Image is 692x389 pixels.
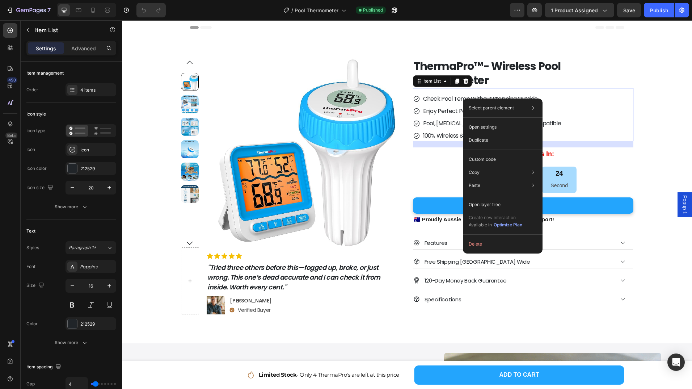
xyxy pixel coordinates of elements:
[26,362,63,372] div: Item spacing
[469,182,480,189] p: Paste
[55,203,88,210] div: Show more
[551,7,598,14] span: 1 product assigned
[63,218,72,227] button: Carousel Next Arrow
[26,281,46,290] div: Size
[26,183,55,193] div: Icon size
[26,336,116,349] button: Show more
[108,277,149,284] p: [PERSON_NAME]
[291,7,293,14] span: /
[429,149,446,158] div: 24
[301,111,439,120] p: 100% Wireless & Accurate Readings
[136,3,166,17] div: Undo/Redo
[80,147,114,153] div: Icon
[80,264,114,270] div: Poppins
[26,165,47,172] div: Icon color
[85,276,103,294] img: gempages_562394075668415499-1c864dae-72dc-4e56-91cf-aaaea3abb3ca.jpg
[303,218,326,227] p: Features
[26,87,38,93] div: Order
[469,169,480,176] p: Copy
[469,214,523,221] p: Create new interaction
[356,161,367,170] p: Hour
[137,351,175,358] strong: Limited Stock
[466,238,540,251] button: Delete
[137,351,277,359] p: - Only 4 ThermaPro's are left at this price
[291,38,511,68] h1: ThermaPro™- Wireless Pool Thermometer
[469,124,497,130] p: Open settings
[469,201,501,208] p: Open layer tree
[469,156,496,163] p: Custom code
[617,3,641,17] button: Save
[469,137,488,143] p: Duplicate
[667,354,685,371] div: Open Intercom Messenger
[291,177,511,193] button: ADD TO CART
[623,7,635,13] span: Save
[55,339,88,346] div: Show more
[26,244,39,251] div: Styles
[292,194,511,204] p: 🇦🇺 Proudly Aussie Owned - Local Shipping & Support!
[80,321,114,327] div: 212529
[7,77,17,83] div: 450
[116,287,148,293] p: Verified Buyer
[80,87,114,93] div: 4 items
[303,237,408,246] p: Free Shipping [GEOGRAPHIC_DATA] Wide
[469,105,514,111] p: Select parent element
[429,161,446,170] p: Second
[3,3,54,17] button: 7
[494,222,522,228] div: Optimize Plan
[26,70,64,76] div: Item management
[303,274,339,284] p: Specifications
[301,74,439,83] p: Check Pool Temp Without Stepping Outside
[26,381,35,387] div: Gap
[36,45,56,52] p: Settings
[63,38,72,47] button: Carousel Back Arrow
[300,58,320,64] div: Item List
[26,228,35,234] div: Text
[559,175,566,194] span: Popup 1
[493,221,523,229] button: Optimize Plan
[292,128,511,139] p: Hurry! Sale Ends In:
[301,99,439,108] p: Pool, [MEDICAL_DATA], Spa or Aquarium Compatible
[469,222,492,227] span: Available in
[122,20,692,389] iframe: Design area
[390,161,405,170] p: Minute
[5,133,17,138] div: Beta
[66,241,116,254] button: Paragraph 1*
[47,6,51,14] p: 7
[301,87,439,95] p: Enjoy Perfect Pool Temperatures All Year!
[26,127,45,134] div: Icon type
[303,255,385,265] p: 120-Day Money Back Guarantee
[26,200,116,213] button: Show more
[644,3,674,17] button: Publish
[26,263,35,270] div: Font
[26,321,38,327] div: Color
[377,350,417,360] div: ADD TO CART
[650,7,668,14] div: Publish
[35,26,97,34] p: Item List
[69,244,96,251] span: Paragraph 1*
[71,45,96,52] p: Advanced
[292,345,502,364] button: ADD TO CART
[545,3,614,17] button: 1 product assigned
[85,243,258,271] i: "Tried three others before this—fogged up, broke, or just wrong. This one’s dead accurate and I c...
[295,7,338,14] span: Pool Thermometer
[356,149,367,158] div: 23
[381,180,421,191] div: ADD TO CART
[390,149,405,158] div: 04
[26,146,35,153] div: Icon
[80,166,114,172] div: 212529
[363,7,383,13] span: Published
[26,111,46,117] div: Icon style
